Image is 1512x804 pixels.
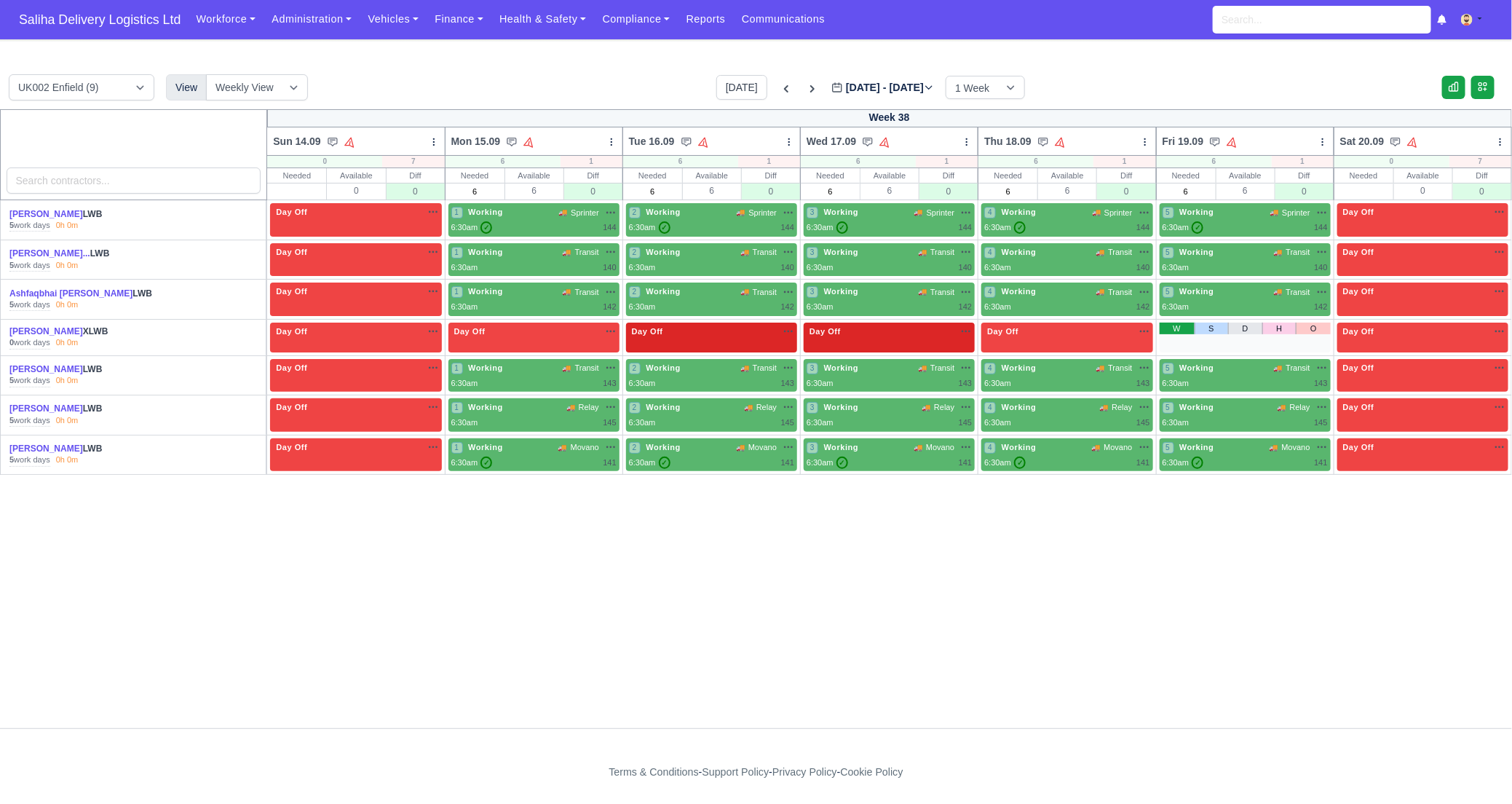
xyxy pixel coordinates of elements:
div: Diff [919,168,978,183]
div: LWB [9,288,161,300]
div: 6:30am [984,301,1011,313]
a: Finance [427,5,491,33]
div: 142 [1136,301,1149,313]
span: 2 [629,247,641,259]
div: Diff [1097,168,1155,183]
a: [PERSON_NAME] [9,403,83,414]
span: 🚚 [1096,247,1104,258]
div: Needed [978,168,1037,183]
span: Transit [753,362,777,374]
div: LWB [9,403,161,415]
span: 4 [984,247,996,259]
div: 6:30am [1163,417,1190,429]
div: 0 [327,183,385,198]
span: Day Off [1340,247,1377,257]
div: work days [9,415,50,427]
span: Transit [1286,286,1310,299]
span: Day Off [273,442,310,452]
span: 5 [1163,402,1174,414]
span: Tue 16.09 [629,134,675,149]
span: ✓ [836,221,848,234]
div: work days [9,260,50,272]
strong: 0 [9,338,14,347]
span: Working [465,286,506,296]
span: 🚚 [740,247,749,258]
div: 140 [1314,261,1327,274]
div: 140 [1136,261,1149,274]
span: Sprinter [571,207,599,219]
div: 6:30am [451,301,478,313]
div: 142 [959,301,972,313]
span: Working [821,363,862,373]
div: 0 [1453,183,1511,200]
span: 4 [984,402,996,414]
span: Day Off [1340,286,1377,296]
div: 6 [801,156,916,167]
span: Working [643,207,684,217]
span: Working [1176,402,1217,412]
div: Available [860,168,919,183]
span: Working [1176,286,1217,296]
div: 6 [1157,156,1272,167]
iframe: Chat Widget [1251,636,1512,804]
span: 🚚 [1274,286,1283,297]
span: Working [999,363,1040,373]
span: 🚚 [740,286,749,297]
span: 5 [1163,207,1174,218]
div: 0 [919,183,978,200]
a: O [1296,323,1330,334]
div: 140 [959,261,972,274]
div: 1 [1272,156,1334,167]
span: ✓ [1014,221,1026,234]
span: Day Off [273,207,310,217]
span: Working [465,363,506,373]
span: 1 [451,363,463,374]
span: Transit [930,246,954,259]
span: 1 [451,402,463,414]
span: Sprinter [1282,207,1310,219]
span: Working [999,207,1040,217]
a: [PERSON_NAME] [9,326,83,336]
span: Day Off [273,402,310,412]
div: 145 [781,417,794,429]
span: Thu 18.09 [984,134,1032,149]
div: 6 [860,183,919,198]
span: Working [643,363,684,373]
a: H [1262,323,1297,334]
div: 0 [1097,183,1155,200]
div: 6:30am [984,377,1011,390]
span: Day Off [807,326,844,336]
div: Needed [801,168,860,183]
div: LWB [9,208,161,221]
span: ✓ [1192,221,1203,234]
span: Day Off [1340,363,1377,373]
span: Fri 19.09 [1163,134,1204,149]
span: Movano [1104,441,1132,454]
div: 6:30am [629,261,656,274]
span: 🚚 [558,442,567,453]
span: Sprinter [1104,207,1133,219]
div: 0h 0m [56,375,79,387]
button: [DATE] [716,75,767,100]
span: 🚚 [744,402,753,413]
label: [DATE] - [DATE] [831,79,934,96]
span: 2 [629,442,641,454]
strong: 5 [9,376,14,385]
span: Relay [934,401,954,414]
span: Working [999,286,1040,296]
div: 142 [603,301,616,313]
span: Movano [1282,441,1310,454]
span: Working [465,247,506,257]
span: Wed 17.09 [807,134,856,149]
div: Available [505,168,563,183]
strong: 5 [9,261,14,269]
a: Reports [678,5,733,33]
div: 145 [603,417,616,429]
div: 143 [1314,377,1327,390]
span: 4 [984,207,996,218]
div: 1 [916,156,978,167]
span: Transit [1108,362,1132,374]
div: 6 [623,156,738,167]
a: Health & Safety [491,5,595,33]
a: [PERSON_NAME] [9,444,83,454]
